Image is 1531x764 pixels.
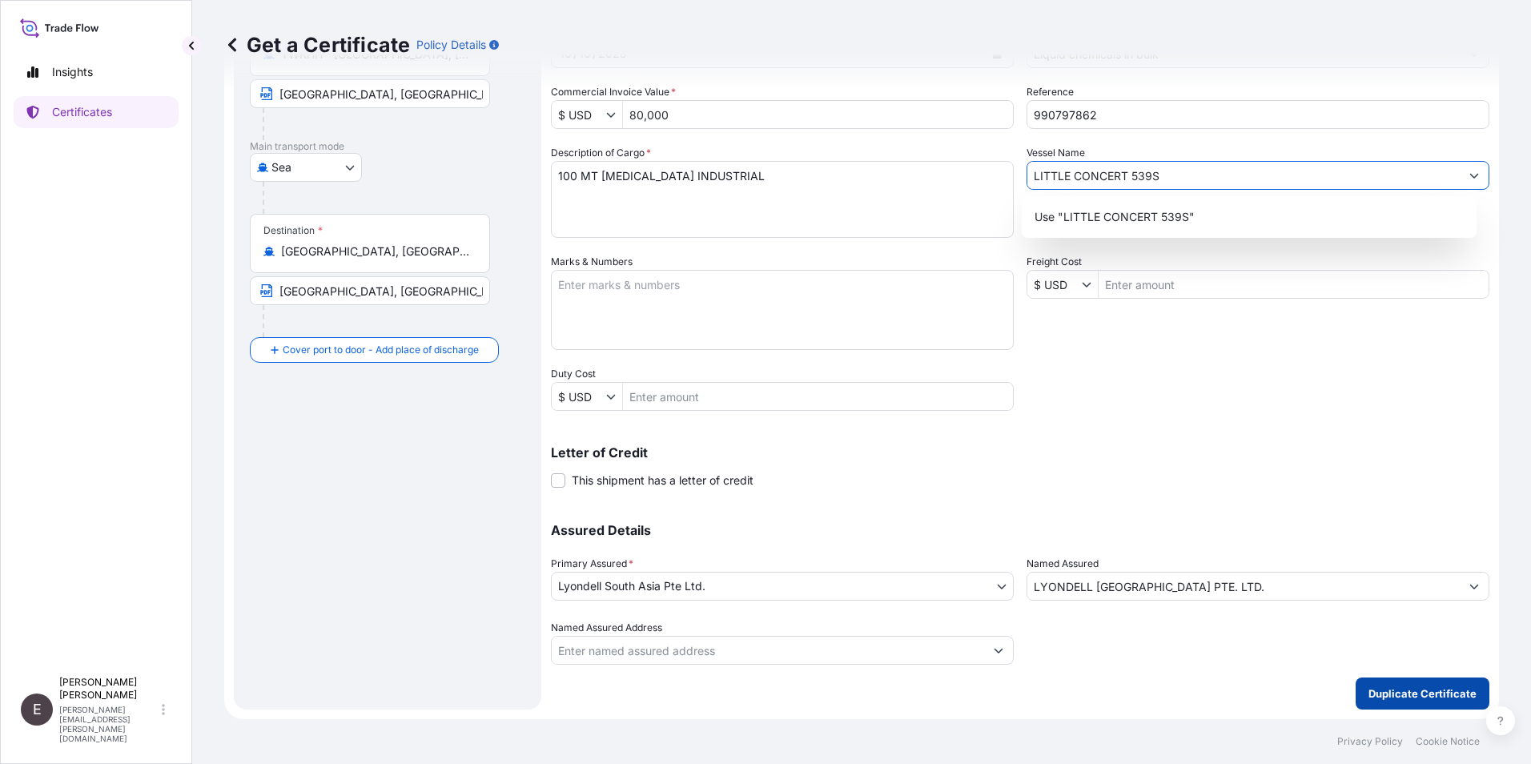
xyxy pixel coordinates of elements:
[552,100,606,129] input: Commercial Invoice Value
[1027,84,1074,100] label: Reference
[416,37,486,53] p: Policy Details
[52,64,93,80] p: Insights
[551,524,1489,537] p: Assured Details
[551,254,633,270] label: Marks & Numbers
[59,705,159,743] p: [PERSON_NAME][EMAIL_ADDRESS][PERSON_NAME][DOMAIN_NAME]
[33,702,42,718] span: E
[224,32,410,58] p: Get a Certificate
[551,84,676,100] label: Commercial Invoice Value
[984,636,1013,665] button: Show suggestions
[1027,100,1489,129] input: Enter booking reference
[551,556,633,572] span: Primary Assured
[271,159,291,175] span: Sea
[558,578,705,594] span: Lyondell South Asia Pte Ltd.
[1027,161,1460,190] input: Type to search vessel name or IMO
[551,446,1489,459] p: Letter of Credit
[606,107,622,123] button: Show suggestions
[1027,270,1082,299] input: Freight Cost
[1460,161,1489,190] button: Show suggestions
[1082,276,1098,292] button: Show suggestions
[1368,686,1477,702] p: Duplicate Certificate
[1337,735,1403,748] p: Privacy Policy
[1027,556,1099,572] label: Named Assured
[1416,735,1480,748] p: Cookie Notice
[281,243,470,259] input: Destination
[551,161,1014,238] textarea: 34.40 MT [MEDICAL_DATA] USP/EP
[250,140,525,153] p: Main transport mode
[1099,270,1489,299] input: Enter amount
[606,388,622,404] button: Show suggestions
[59,676,159,702] p: [PERSON_NAME] [PERSON_NAME]
[1460,572,1489,601] button: Show suggestions
[1027,254,1082,270] label: Freight Cost
[263,224,323,237] div: Destination
[551,145,651,161] label: Description of Cargo
[52,104,112,120] p: Certificates
[551,366,596,382] label: Duty Cost
[250,153,362,182] button: Select transport
[1027,572,1460,601] input: Assured Name
[623,100,1013,129] input: Enter amount
[283,342,479,358] span: Cover port to door - Add place of discharge
[552,636,984,665] input: Named Assured Address
[1027,145,1085,161] label: Vessel Name
[572,472,753,489] span: This shipment has a letter of credit
[551,620,662,636] label: Named Assured Address
[250,79,490,108] input: Text to appear on certificate
[552,382,606,411] input: Duty Cost
[623,382,1013,411] input: Enter amount
[250,276,490,305] input: Text to appear on certificate
[1035,209,1195,225] p: Use "LITTLE CONCERT 539S"
[1028,203,1471,231] div: Suggestions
